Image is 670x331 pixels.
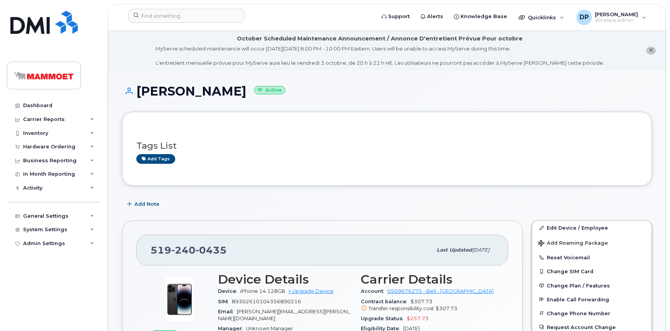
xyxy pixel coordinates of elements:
span: Add Note [134,200,159,208]
span: Email [218,309,237,314]
span: Upgrade Status [361,316,407,321]
span: $307.73 [361,299,494,313]
span: Enable Call Forwarding [547,296,609,302]
button: Enable Call Forwarding [532,292,652,306]
button: Add Roaming Package [532,235,652,250]
h1: [PERSON_NAME] [122,84,652,98]
a: Add tags [136,154,175,164]
button: Change Plan / Features [532,279,652,292]
button: Change SIM Card [532,264,652,278]
span: Contract balance [361,299,410,304]
iframe: Messenger Launcher [636,297,664,325]
button: Change Phone Number [532,306,652,320]
div: October Scheduled Maintenance Announcement / Annonce D'entretient Prévue Pour octobre [237,35,523,43]
span: 89302610104356890216 [232,299,301,304]
button: Reset Voicemail [532,250,652,264]
span: 240 [171,244,196,256]
span: Change Plan / Features [547,282,610,288]
span: $307.73 [435,306,457,311]
a: Edit Device / Employee [532,221,652,235]
span: Last updated [437,247,472,253]
button: Add Note [122,197,166,211]
span: SIM [218,299,232,304]
span: iPhone 14 128GB [240,288,285,294]
span: 0435 [196,244,227,256]
button: close notification [646,47,656,55]
span: $257.73 [407,316,429,321]
span: Account [361,288,387,294]
a: + Upgrade Device [288,288,333,294]
span: [PERSON_NAME][EMAIL_ADDRESS][PERSON_NAME][DOMAIN_NAME] [218,309,350,321]
a: 0509676275 - Bell - [GEOGRAPHIC_DATA] [387,288,494,294]
h3: Tags List [136,141,638,151]
h3: Carrier Details [361,272,494,286]
span: [DATE] [472,247,489,253]
span: Add Roaming Package [538,240,608,247]
h3: Device Details [218,272,352,286]
span: Device [218,288,240,294]
img: image20231002-3703462-njx0qo.jpeg [156,276,203,323]
small: Active [254,86,285,95]
span: Transfer responsibility cost [368,306,434,311]
div: MyServe scheduled maintenance will occur [DATE][DATE] 8:00 PM - 10:00 PM Eastern. Users will be u... [156,45,604,67]
span: 519 [151,244,227,256]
